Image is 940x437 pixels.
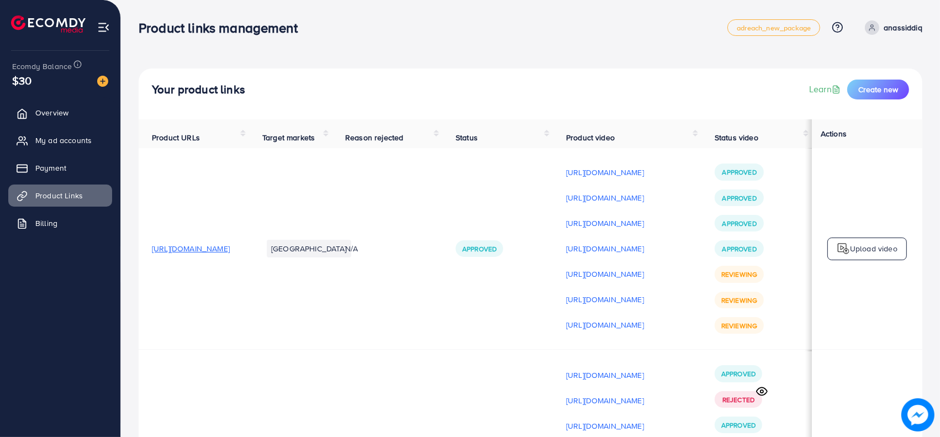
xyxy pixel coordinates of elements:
span: Product video [566,132,615,143]
span: Reviewing [721,321,757,330]
span: $30 [12,72,31,88]
span: My ad accounts [35,135,92,146]
span: Approved [462,244,497,254]
span: Payment [35,162,66,173]
a: Overview [8,102,112,124]
span: Approved [722,193,757,203]
img: image [901,398,934,431]
span: Create new [858,84,898,95]
p: [URL][DOMAIN_NAME] [566,394,644,407]
p: [URL][DOMAIN_NAME] [566,318,644,331]
a: Payment [8,157,112,179]
span: Status video [715,132,758,143]
h4: Your product links [152,83,245,97]
span: Status [456,132,478,143]
h3: Product links management [139,20,307,36]
span: Approved [722,167,757,177]
img: logo [837,242,850,255]
a: Learn [809,83,843,96]
img: menu [97,21,110,34]
span: Approved [721,369,756,378]
p: anassiddiq [884,21,922,34]
span: [URL][DOMAIN_NAME] [152,243,230,254]
button: Create new [847,80,909,99]
a: My ad accounts [8,129,112,151]
span: Approved [721,420,756,430]
p: [URL][DOMAIN_NAME] [566,293,644,306]
p: [URL][DOMAIN_NAME] [566,267,644,281]
span: Reviewing [721,270,757,279]
span: N/A [345,243,358,254]
span: Rejected [722,395,754,404]
span: Reason rejected [345,132,403,143]
li: [GEOGRAPHIC_DATA] [267,240,351,257]
p: [URL][DOMAIN_NAME] [566,166,644,179]
span: Ecomdy Balance [12,61,72,72]
span: Overview [35,107,68,118]
p: [URL][DOMAIN_NAME] [566,242,644,255]
a: Product Links [8,185,112,207]
span: Actions [821,128,847,139]
span: Target markets [262,132,315,143]
span: Billing [35,218,57,229]
span: adreach_new_package [737,24,811,31]
span: Reviewing [721,296,757,305]
a: anassiddiq [860,20,922,35]
p: [URL][DOMAIN_NAME] [566,191,644,204]
p: [URL][DOMAIN_NAME] [566,217,644,230]
a: adreach_new_package [727,19,820,36]
span: Product Links [35,190,83,201]
span: Approved [722,219,757,228]
p: [URL][DOMAIN_NAME] [566,419,644,433]
p: Upload video [850,242,897,255]
p: [URL][DOMAIN_NAME] [566,368,644,382]
span: Product URLs [152,132,200,143]
img: image [97,76,108,87]
img: logo [11,15,86,33]
a: Billing [8,212,112,234]
span: Approved [722,244,757,254]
